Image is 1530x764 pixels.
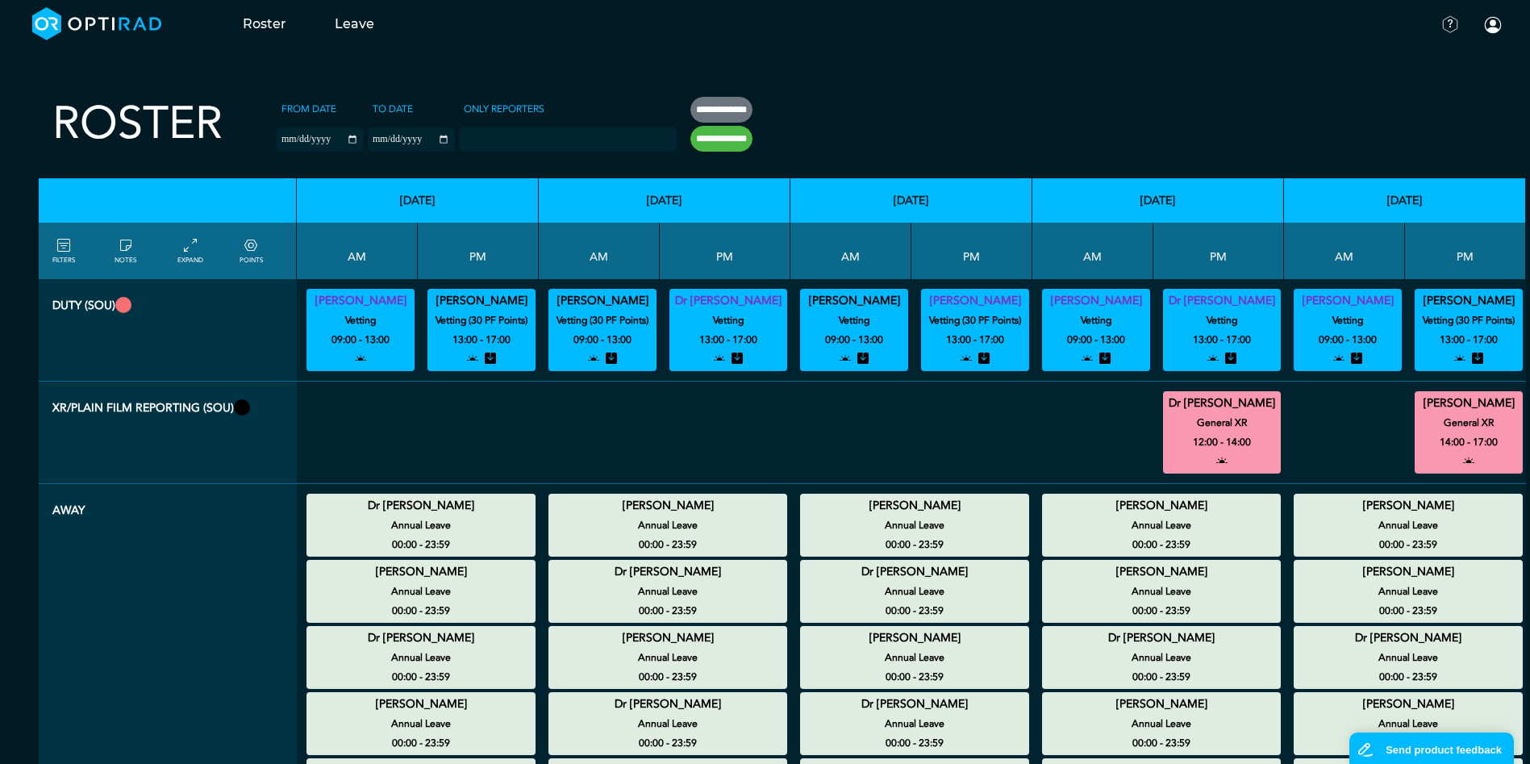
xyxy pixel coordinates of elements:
div: Annual Leave 00:00 - 23:59 [1294,626,1523,689]
summary: [PERSON_NAME] [1044,695,1278,714]
i: open to allocation [1216,452,1228,471]
div: Annual Leave 00:00 - 23:59 [306,626,536,689]
div: Annual Leave 00:00 - 23:59 [800,560,1029,623]
summary: [PERSON_NAME] [1296,496,1520,516]
a: collapse/expand expected points [240,236,263,265]
i: stored entry [1351,349,1362,369]
div: Annual Leave 00:00 - 23:59 [1042,692,1281,755]
small: 00:00 - 23:59 [886,601,944,620]
small: 00:00 - 23:59 [1132,667,1190,687]
div: Vetting (30 PF Points) 09:00 - 13:00 [548,289,657,371]
th: AM [1032,223,1153,279]
small: 00:00 - 23:59 [886,667,944,687]
small: 09:00 - 13:00 [573,330,632,349]
small: General XR [1156,413,1288,432]
i: open to allocation [355,349,366,369]
small: 13:00 - 17:00 [1193,330,1251,349]
summary: [PERSON_NAME] [803,496,1027,516]
small: 00:00 - 23:59 [639,601,697,620]
div: Vetting 09:00 - 13:00 [1294,289,1402,371]
summary: Dr [PERSON_NAME] [551,562,785,582]
small: 09:00 - 13:00 [331,330,390,349]
small: Vetting [1156,311,1288,330]
i: stored entry [1099,349,1111,369]
div: Annual Leave 00:00 - 23:59 [800,692,1029,755]
summary: Dr [PERSON_NAME] [551,695,785,714]
small: Annual Leave [793,516,1036,535]
small: Annual Leave [299,648,543,667]
small: Annual Leave [1035,582,1288,601]
small: 13:00 - 17:00 [946,330,1004,349]
i: open to allocation [588,349,599,369]
th: PM [911,223,1032,279]
small: Annual Leave [1286,582,1530,601]
small: 13:00 - 17:00 [1440,330,1498,349]
th: [DATE] [1284,178,1526,223]
i: open to allocation [1333,349,1344,369]
div: Annual Leave 00:00 - 23:59 [548,494,787,557]
i: stored entry [606,349,617,369]
small: 00:00 - 23:59 [886,733,944,753]
summary: Dr [PERSON_NAME] [1296,628,1520,648]
div: Annual Leave 00:00 - 23:59 [1042,626,1281,689]
small: Annual Leave [1286,714,1530,733]
small: 00:00 - 23:59 [1132,733,1190,753]
i: open to allocation [840,349,851,369]
div: Vetting 09:00 - 13:00 [800,289,908,371]
summary: Dr [PERSON_NAME] [803,562,1027,582]
small: 00:00 - 23:59 [1379,535,1437,554]
small: Annual Leave [1035,516,1288,535]
i: stored entry [978,349,990,369]
small: 00:00 - 23:59 [886,535,944,554]
summary: [PERSON_NAME] [1296,291,1399,311]
th: [DATE] [297,178,539,223]
small: 09:00 - 13:00 [825,330,883,349]
th: [DATE] [539,178,790,223]
summary: Dr [PERSON_NAME] [1165,291,1278,311]
small: Annual Leave [793,714,1036,733]
a: FILTERS [52,236,75,265]
summary: Dr [PERSON_NAME] [803,695,1027,714]
small: Annual Leave [1035,648,1288,667]
summary: [PERSON_NAME] [551,496,785,516]
small: Annual Leave [541,516,794,535]
i: stored entry [485,349,496,369]
th: PM [1153,223,1284,279]
th: XR/Plain Film Reporting (SOU) [39,382,297,484]
small: General XR [1407,413,1530,432]
div: Vetting 09:00 - 13:00 [1042,289,1150,371]
summary: Dr [PERSON_NAME] [1165,394,1278,413]
th: [DATE] [1032,178,1284,223]
summary: Dr [PERSON_NAME] [1044,628,1278,648]
summary: [PERSON_NAME] [430,291,533,311]
small: 00:00 - 23:59 [639,667,697,687]
div: Annual Leave 00:00 - 23:59 [800,626,1029,689]
small: Annual Leave [793,648,1036,667]
small: 00:00 - 23:59 [1379,667,1437,687]
summary: [PERSON_NAME] [551,628,785,648]
label: To date [368,97,418,121]
th: PM [418,223,539,279]
label: Only Reporters [459,97,549,121]
i: stored entry [857,349,869,369]
summary: Dr [PERSON_NAME] [309,496,533,516]
i: open to allocation [1082,349,1093,369]
div: Vetting (30 PF Points) 13:00 - 17:00 [427,289,536,371]
div: Annual Leave 00:00 - 23:59 [1042,494,1281,557]
div: General XR 14:00 - 17:00 [1415,391,1523,474]
small: Vetting [793,311,915,330]
div: Vetting 09:00 - 13:00 [306,289,415,371]
summary: [PERSON_NAME] [1417,394,1520,413]
small: 00:00 - 23:59 [639,733,697,753]
th: AM [790,223,911,279]
a: show/hide notes [115,236,136,265]
img: brand-opti-rad-logos-blue-and-white-d2f68631ba2948856bd03f2d395fb146ddc8fb01b4b6e9315ea85fa773367... [32,7,162,40]
i: stored entry [732,349,743,369]
label: From date [277,97,341,121]
div: Annual Leave 00:00 - 23:59 [1294,692,1523,755]
div: Vetting (30 PF Points) 13:00 - 17:00 [1415,289,1523,371]
summary: [PERSON_NAME] [309,291,412,311]
small: Annual Leave [793,582,1036,601]
small: Annual Leave [541,648,794,667]
div: Vetting 13:00 - 17:00 [1163,289,1281,371]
